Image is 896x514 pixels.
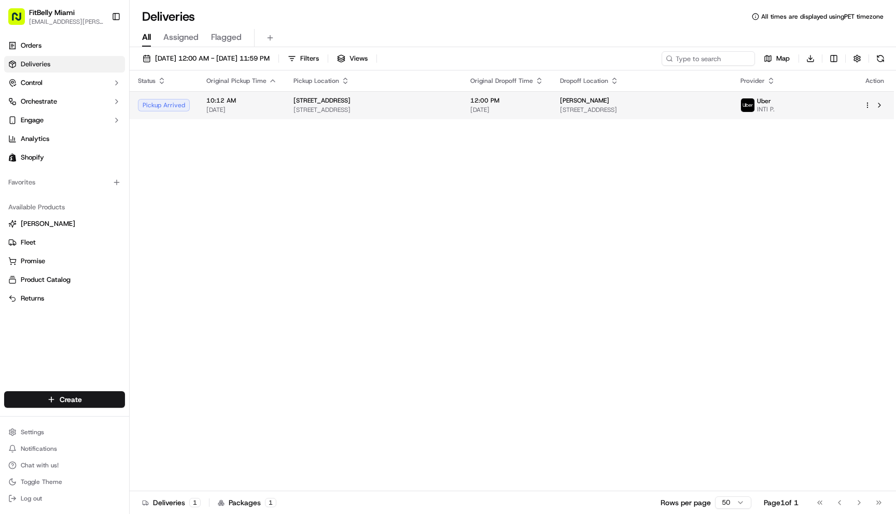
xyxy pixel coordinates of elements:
a: Shopify [4,149,125,166]
span: Returns [21,294,44,303]
span: Shopify [21,153,44,162]
span: Dropoff Location [560,77,608,85]
span: Fleet [21,238,36,247]
img: 1736555255976-a54dd68f-1ca7-489b-9aae-adbdc363a1c4 [21,189,29,197]
span: 10:12 AM [206,96,277,105]
div: 1 [265,498,276,507]
span: Promise [21,256,45,266]
span: [DATE] [206,106,277,114]
button: Control [4,75,125,91]
button: Settings [4,425,125,439]
img: Wisdom Oko [10,179,27,199]
div: 1 [189,498,201,507]
img: 8016278978528_b943e370aa5ada12b00a_72.png [22,99,40,118]
button: Filters [283,51,324,66]
span: [STREET_ADDRESS] [293,96,351,105]
button: Map [759,51,794,66]
span: [DEMOGRAPHIC_DATA][PERSON_NAME] [32,161,141,169]
a: 📗Knowledge Base [6,227,83,246]
span: Original Dropoff Time [470,77,533,85]
div: Favorites [4,174,125,191]
span: Orders [21,41,41,50]
span: 12:00 PM [470,96,543,105]
span: Uber [757,97,771,105]
span: Engage [21,116,44,125]
button: FitBelly Miami[EMAIL_ADDRESS][PERSON_NAME][DOMAIN_NAME] [4,4,107,29]
button: [PERSON_NAME] [4,216,125,232]
a: 💻API Documentation [83,227,171,246]
button: Refresh [873,51,888,66]
a: [PERSON_NAME] [8,219,121,229]
span: Chat with us! [21,461,59,469]
a: Returns [8,294,121,303]
input: Got a question? Start typing here... [27,67,187,78]
a: Fleet [8,238,121,247]
button: Fleet [4,234,125,251]
div: Past conversations [10,135,69,143]
span: Create [60,394,82,405]
img: uber-new-logo.jpeg [741,98,754,112]
div: Packages [218,497,276,508]
span: Orchestrate [21,97,57,106]
span: Toggle Theme [21,478,62,486]
img: 1736555255976-a54dd68f-1ca7-489b-9aae-adbdc363a1c4 [10,99,29,118]
span: INTI P. [757,105,775,113]
p: Welcome 👋 [10,41,189,58]
h1: Deliveries [142,8,195,25]
button: Promise [4,253,125,269]
button: Product Catalog [4,272,125,288]
span: Wisdom [PERSON_NAME] [32,189,110,197]
a: Product Catalog [8,275,121,284]
button: Toggle Theme [4,475,125,489]
button: Returns [4,290,125,307]
img: Jesus Salinas [10,151,27,167]
div: We're available if you need us! [47,109,143,118]
div: Action [864,77,886,85]
button: FitBelly Miami [29,7,75,18]
span: All [142,31,151,44]
span: Provider [740,77,765,85]
span: Assigned [163,31,199,44]
span: Map [776,54,790,63]
button: Notifications [4,441,125,456]
a: Analytics [4,131,125,147]
p: Rows per page [661,497,711,508]
span: Control [21,78,43,88]
span: [DATE] [118,189,139,197]
span: Analytics [21,134,49,144]
img: Nash [10,10,31,31]
button: Start new chat [176,102,189,115]
span: [STREET_ADDRESS] [293,106,454,114]
span: [PERSON_NAME] [560,96,609,105]
img: Shopify logo [8,153,17,162]
span: All times are displayed using PET timezone [761,12,884,21]
button: [DATE] 12:00 AM - [DATE] 11:59 PM [138,51,274,66]
span: [PERSON_NAME] [21,219,75,229]
button: See all [161,133,189,145]
span: Notifications [21,445,57,453]
span: Deliveries [21,60,50,69]
button: Create [4,391,125,408]
a: Deliveries [4,56,125,73]
a: Orders [4,37,125,54]
button: Orchestrate [4,93,125,110]
span: Views [349,54,368,63]
div: Deliveries [142,497,201,508]
span: • [113,189,116,197]
div: 💻 [88,233,96,241]
button: Log out [4,491,125,506]
span: Knowledge Base [21,232,79,242]
a: Powered byPylon [73,256,125,265]
span: Filters [300,54,319,63]
span: Pylon [103,257,125,265]
a: Promise [8,256,121,266]
span: • [143,161,147,169]
button: Views [332,51,372,66]
div: Available Products [4,199,125,216]
span: Status [138,77,156,85]
button: [EMAIL_ADDRESS][PERSON_NAME][DOMAIN_NAME] [29,18,103,26]
input: Type to search [662,51,755,66]
span: API Documentation [98,232,166,242]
